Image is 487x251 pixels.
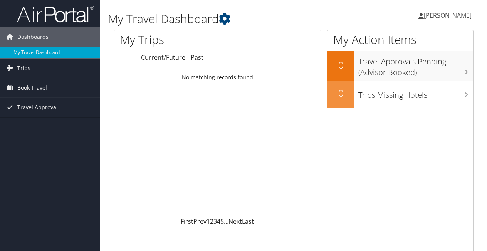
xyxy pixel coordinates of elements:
[120,32,229,48] h1: My Trips
[191,53,203,62] a: Past
[327,32,473,48] h1: My Action Items
[17,27,49,47] span: Dashboards
[17,98,58,117] span: Travel Approval
[224,217,228,226] span: …
[210,217,213,226] a: 2
[17,5,94,23] img: airportal-logo.png
[108,11,356,27] h1: My Travel Dashboard
[181,217,193,226] a: First
[114,70,321,84] td: No matching records found
[228,217,242,226] a: Next
[17,78,47,97] span: Book Travel
[220,217,224,226] a: 5
[327,87,354,100] h2: 0
[193,217,207,226] a: Prev
[424,11,472,20] span: [PERSON_NAME]
[242,217,254,226] a: Last
[418,4,479,27] a: [PERSON_NAME]
[327,81,473,108] a: 0Trips Missing Hotels
[17,59,30,78] span: Trips
[327,51,473,80] a: 0Travel Approvals Pending (Advisor Booked)
[358,52,473,78] h3: Travel Approvals Pending (Advisor Booked)
[217,217,220,226] a: 4
[207,217,210,226] a: 1
[141,53,185,62] a: Current/Future
[213,217,217,226] a: 3
[327,59,354,72] h2: 0
[358,86,473,100] h3: Trips Missing Hotels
